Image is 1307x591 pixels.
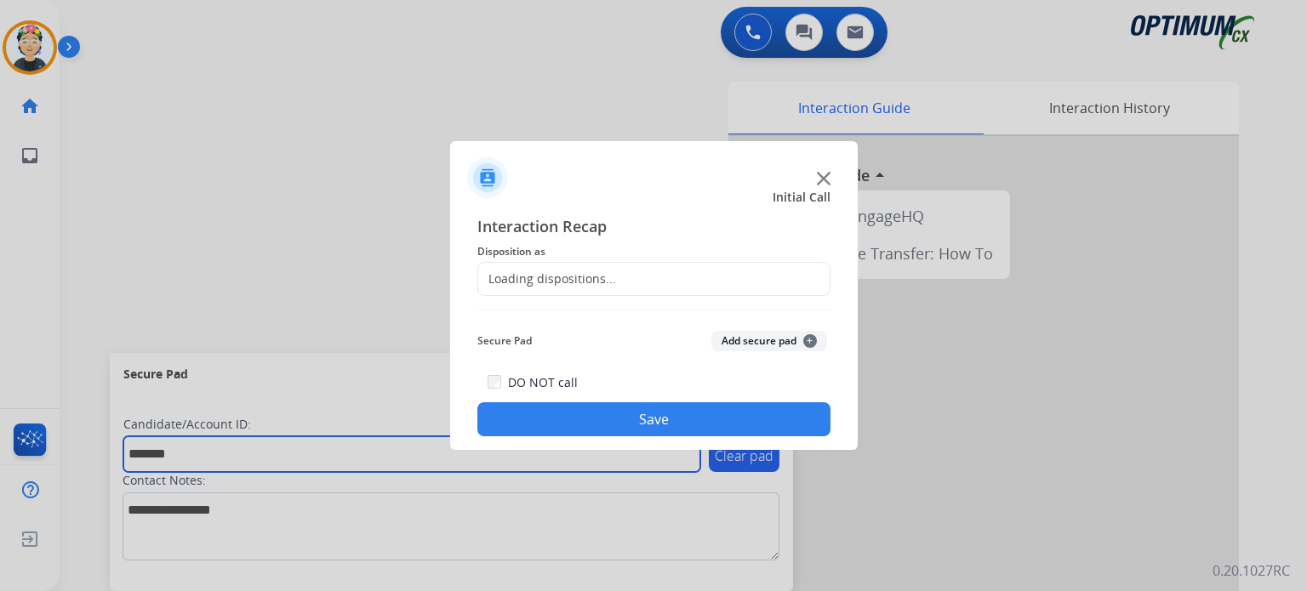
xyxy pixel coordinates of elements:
[477,242,830,262] span: Disposition as
[477,331,532,351] span: Secure Pad
[711,331,827,351] button: Add secure pad+
[478,270,616,287] div: Loading dispositions...
[467,157,508,198] img: contactIcon
[1213,560,1290,581] p: 0.20.1027RC
[508,374,578,391] label: DO NOT call
[773,189,830,206] span: Initial Call
[803,334,817,348] span: +
[477,402,830,436] button: Save
[477,310,830,310] img: contact-recap-line.svg
[477,214,830,242] span: Interaction Recap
